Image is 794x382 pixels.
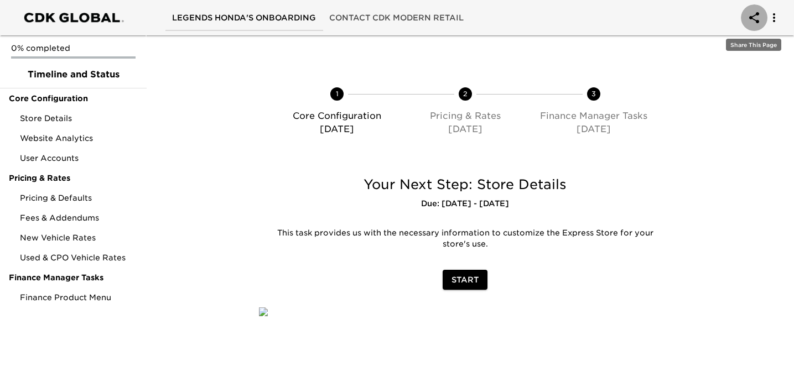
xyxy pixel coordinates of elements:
span: Timeline and Status [9,68,138,81]
button: account of current user [761,4,787,31]
p: Pricing & Rates [406,109,525,123]
text: 2 [463,90,468,98]
span: Contact CDK Modern Retail [329,11,464,25]
p: This task provides us with the necessary information to customize the Express Store for your stor... [267,228,663,250]
p: 0% completed [11,43,136,54]
span: Finance Product Menu [20,292,138,303]
p: [DATE] [277,123,396,136]
text: 3 [591,90,596,98]
h6: Due: [DATE] - [DATE] [259,198,671,210]
img: qkibX1zbU72zw90W6Gan%2FTemplates%2FRjS7uaFIXtg43HUzxvoG%2F3e51d9d6-1114-4229-a5bf-f5ca567b6beb.jpg [259,307,268,316]
span: Legends Honda's Onboarding [172,11,316,25]
span: Pricing & Defaults [20,192,138,203]
span: Finance Manager Tasks [9,272,138,283]
span: User Accounts [20,153,138,164]
p: Finance Manager Tasks [534,109,653,123]
span: Core Configuration [9,93,138,104]
span: Start [452,273,479,287]
span: Website Analytics [20,133,138,144]
h5: Your Next Step: Store Details [259,176,671,193]
span: Used & CPO Vehicle Rates [20,252,138,263]
span: New Vehicle Rates [20,232,138,243]
p: [DATE] [406,123,525,136]
p: [DATE] [534,123,653,136]
text: 1 [335,90,338,98]
span: Pricing & Rates [9,172,138,184]
span: Store Details [20,113,138,124]
button: Start [443,270,487,290]
span: Fees & Addendums [20,212,138,223]
p: Core Configuration [277,109,396,123]
button: account of current user [741,4,767,31]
